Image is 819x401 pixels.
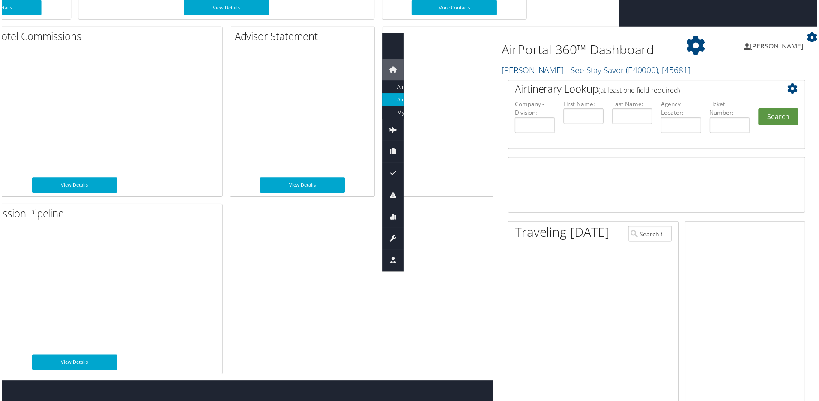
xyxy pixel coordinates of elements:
a: [PERSON_NAME] [746,33,813,59]
label: Agency Locator: [662,100,702,118]
input: Search for Traveler [629,227,673,243]
label: Ticket Number: [711,100,751,118]
span: [PERSON_NAME] [752,42,805,51]
label: First Name: [564,100,604,109]
a: [PERSON_NAME] - See Stay Savor [502,65,692,76]
h1: AirPortal 360™ Dashboard [502,41,710,59]
h2: Airtinerary Lookup [515,82,775,97]
span: , [ 45681 ] [659,65,692,76]
label: Company - Division: [515,100,556,118]
a: AirPortal 360™ (Manager) [382,81,404,94]
a: AirPortal 360™ (Agent) [382,94,404,107]
a: View Details [259,178,345,193]
span: ( E40000 ) [627,65,659,76]
button: Search [760,109,800,126]
h1: Traveling [DATE] [515,224,610,242]
a: My Travel Dashboard [382,107,404,119]
span: (at least one field required) [599,86,681,95]
label: Last Name: [613,100,653,109]
a: View Details [30,356,116,371]
h2: Advisor Statement [234,29,374,44]
a: View Details [30,178,116,193]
